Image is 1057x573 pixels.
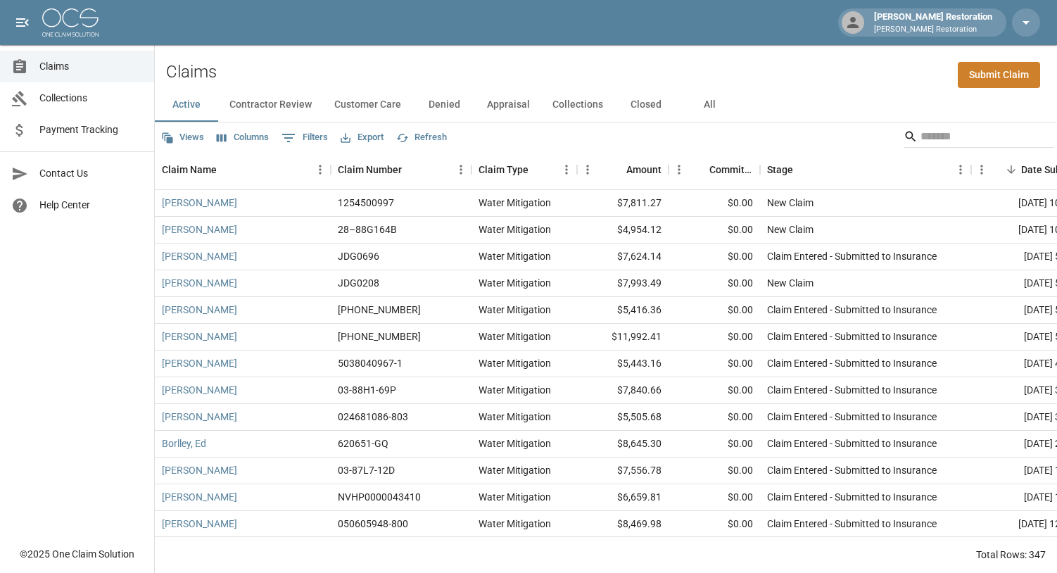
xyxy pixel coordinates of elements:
button: Menu [950,159,971,180]
div: Water Mitigation [479,196,551,210]
div: Claim Number [338,150,402,189]
button: Customer Care [323,88,412,122]
button: Menu [450,159,471,180]
button: open drawer [8,8,37,37]
button: Menu [669,159,690,180]
div: New Claim [767,196,814,210]
button: Sort [1001,160,1021,180]
div: 01-009-109460 [338,329,421,344]
div: Claim Number [331,150,471,189]
h2: Claims [166,62,217,82]
div: Stage [767,150,793,189]
button: All [678,88,741,122]
a: [PERSON_NAME] [162,383,237,397]
div: Water Mitigation [479,463,551,477]
button: Sort [690,160,709,180]
div: Total Rows: 347 [976,548,1046,562]
div: $0.00 [669,484,760,511]
div: $8,469.98 [577,511,669,538]
div: JDG0696 [338,249,379,263]
div: Claim Type [471,150,577,189]
button: Sort [607,160,626,180]
div: Search [904,125,1054,151]
button: Menu [310,159,331,180]
div: $6,659.81 [577,484,669,511]
a: [PERSON_NAME] [162,276,237,290]
button: Active [155,88,218,122]
div: $8,645.30 [577,431,669,458]
div: $0.00 [669,511,760,538]
div: Claim Entered - Submitted to Insurance [767,249,937,263]
div: 28–88G164B [338,222,397,237]
span: Claims [39,59,143,74]
div: Water Mitigation [479,517,551,531]
div: $11,992.41 [577,324,669,351]
div: $5,505.68 [577,404,669,431]
span: Contact Us [39,166,143,181]
div: $7,624.14 [577,244,669,270]
a: [PERSON_NAME] [162,329,237,344]
span: Help Center [39,198,143,213]
div: Water Mitigation [479,329,551,344]
div: New Claim [767,222,814,237]
div: Claim Entered - Submitted to Insurance [767,517,937,531]
div: 024681086-803 [338,410,408,424]
div: Claim Entered - Submitted to Insurance [767,329,937,344]
div: Amount [626,150,662,189]
div: 1254500997 [338,196,394,210]
div: $0.00 [669,244,760,270]
div: $7,811.27 [577,190,669,217]
div: Water Mitigation [479,222,551,237]
div: Water Mitigation [479,249,551,263]
a: [PERSON_NAME] [162,410,237,424]
div: Water Mitigation [479,410,551,424]
a: [PERSON_NAME] [162,463,237,477]
div: Claim Entered - Submitted to Insurance [767,490,937,504]
div: dynamic tabs [155,88,1057,122]
div: 03-88H1-69P [338,383,396,397]
button: Appraisal [476,88,541,122]
div: 5038040967-1 [338,356,403,370]
a: [PERSON_NAME] [162,222,237,237]
button: Refresh [393,127,450,149]
div: © 2025 One Claim Solution [20,547,134,561]
a: [PERSON_NAME] [162,517,237,531]
button: Sort [528,160,548,180]
div: 620651-GQ [338,436,388,451]
button: Closed [614,88,678,122]
div: $0.00 [669,270,760,297]
span: Collections [39,91,143,106]
div: NVHP0000043410 [338,490,421,504]
div: $0.00 [669,297,760,324]
div: $7,993.49 [577,270,669,297]
div: Claim Entered - Submitted to Insurance [767,303,937,317]
button: Menu [971,159,992,180]
div: Stage [760,150,971,189]
div: $0.00 [669,351,760,377]
a: [PERSON_NAME] [162,490,237,504]
div: [PERSON_NAME] Restoration [868,10,998,35]
div: Committed Amount [709,150,753,189]
button: Sort [793,160,813,180]
div: 050605948-800 [338,517,408,531]
div: $0.00 [669,404,760,431]
div: Water Mitigation [479,436,551,451]
div: Water Mitigation [479,383,551,397]
div: Water Mitigation [479,303,551,317]
button: Contractor Review [218,88,323,122]
button: Denied [412,88,476,122]
a: Submit Claim [958,62,1040,88]
div: $0.00 [669,377,760,404]
button: Collections [541,88,614,122]
div: $7,556.78 [577,458,669,484]
button: Menu [577,159,598,180]
button: Views [158,127,208,149]
div: Claim Entered - Submitted to Insurance [767,436,937,451]
div: $0.00 [669,458,760,484]
div: Claim Name [155,150,331,189]
a: Borlley, Ed [162,436,206,451]
button: Sort [402,160,422,180]
div: $0.00 [669,217,760,244]
div: Claim Entered - Submitted to Insurance [767,410,937,424]
a: [PERSON_NAME] [162,356,237,370]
